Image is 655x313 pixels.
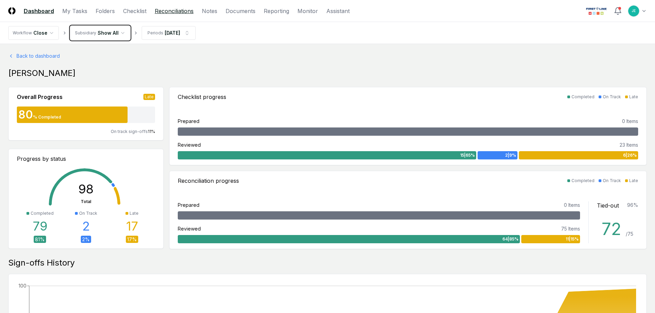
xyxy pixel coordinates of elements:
[627,201,638,210] div: 96 %
[142,26,196,40] button: Periods[DATE]
[597,201,619,210] div: Tied-out
[8,257,647,268] div: Sign-offs History
[33,219,47,233] div: 79
[603,178,621,184] div: On Track
[202,7,217,15] a: Notes
[626,230,633,237] div: / 75
[629,94,638,100] div: Late
[13,30,32,36] div: Workflow
[126,219,138,233] div: 17
[75,30,96,36] div: Subsidiary
[178,225,201,232] div: Reviewed
[178,93,226,101] div: Checklist progress
[622,118,638,125] div: 0 Items
[178,177,239,185] div: Reconciliation progress
[566,236,579,242] span: 11 | 15 %
[505,152,516,158] span: 2 | 9 %
[326,7,350,15] a: Assistant
[8,68,647,79] div: [PERSON_NAME]
[34,236,46,243] div: 81 %
[33,114,61,120] div: % Completed
[571,94,594,100] div: Completed
[148,30,163,36] div: Periods
[460,152,475,158] span: 15 | 65 %
[623,152,637,158] span: 6 | 26 %
[19,283,26,289] tspan: 100
[585,5,608,16] img: First Line Technology logo
[602,221,626,237] div: 72
[130,210,139,216] div: Late
[17,155,155,163] div: Progress by status
[632,8,636,13] span: JE
[169,87,647,165] a: Checklist progressCompletedOn TrackLatePrepared0 ItemsReviewed23 Items15|65%2|9%6|26%
[264,7,289,15] a: Reporting
[24,7,54,15] a: Dashboard
[123,7,146,15] a: Checklist
[17,109,33,120] div: 80
[226,7,255,15] a: Documents
[31,210,54,216] div: Completed
[8,7,15,14] img: Logo
[297,7,318,15] a: Monitor
[126,236,138,243] div: 17 %
[62,7,87,15] a: My Tasks
[561,225,580,232] div: 75 Items
[165,29,180,36] div: [DATE]
[155,7,194,15] a: Reconciliations
[148,129,155,134] span: 11 %
[8,52,647,59] a: Back to dashboard
[96,7,115,15] a: Folders
[571,178,594,184] div: Completed
[603,94,621,100] div: On Track
[629,178,638,184] div: Late
[17,93,63,101] div: Overall Progress
[169,171,647,249] a: Reconciliation progressCompletedOn TrackLatePrepared0 ItemsReviewed75 Items64|85%11|15%Tied-out96...
[627,5,640,17] button: JE
[564,201,580,209] div: 0 Items
[178,201,199,209] div: Prepared
[8,26,196,40] nav: breadcrumb
[111,129,148,134] span: On track sign-offs
[178,118,199,125] div: Prepared
[620,141,638,148] div: 23 Items
[143,94,155,100] div: Late
[178,141,201,148] div: Reviewed
[502,236,518,242] span: 64 | 85 %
